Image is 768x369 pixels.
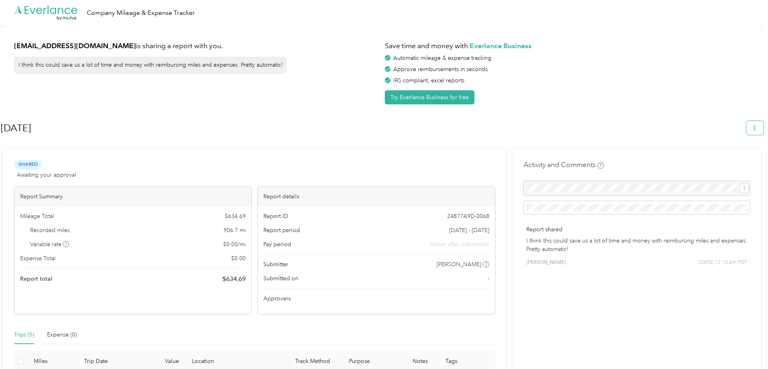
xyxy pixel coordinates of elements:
span: Approvers [263,294,291,303]
span: Submitter [263,260,288,269]
span: $ 634.69 [222,274,246,284]
span: Variable rate [30,240,70,249]
div: Company Mileage & Expense Tracker [87,8,195,18]
strong: [EMAIL_ADDRESS][DOMAIN_NAME] [14,41,136,50]
span: - [488,274,489,283]
span: Recorded miles [30,226,70,234]
div: I think this could save us a lot of time and money with reimbursing miles and expenses. Pretty au... [14,57,287,73]
span: Report period [263,226,300,234]
span: [DATE] 12:10 pm PDT [698,259,747,266]
span: $ 0.00 / mi [223,240,246,249]
span: Mileage Total [20,212,54,220]
span: Report ID [263,212,288,220]
span: Submitted on [263,274,298,283]
span: Shared [14,160,42,169]
div: Expense (0) [47,330,77,339]
span: $ 634.69 [225,212,246,220]
h1: Save time and money with [385,41,750,51]
span: Approve reimbursements in seconds [393,66,488,73]
span: 906.7 mi [224,226,246,234]
span: [PERSON_NAME] [437,260,481,269]
h1: Sep 2025 [1,118,741,138]
div: Report details [258,187,495,206]
p: Report shared [526,225,747,234]
span: Awaiting your approval [17,171,76,179]
span: $ 0.00 [231,254,246,263]
span: 24877A9D-0068 [447,212,489,220]
h1: is sharing a report with you. [14,41,379,51]
span: Report total [20,275,52,283]
h4: Activity and Comments [524,160,604,170]
strong: Everlance Business [470,41,532,50]
p: I think this could save us a lot of time and money with reimbursing miles and expenses. Pretty au... [526,236,747,253]
div: Trips (5) [14,330,34,339]
div: Report Summary [14,187,251,206]
span: [PERSON_NAME] [526,259,566,266]
button: Try Everlance Business for free [385,90,474,104]
span: IRS compliant, excel reports [393,77,464,84]
span: shown after submission [430,240,489,249]
span: Expense Total [20,254,55,263]
span: Pay period [263,240,291,249]
span: Automatic mileage & expense tracking [393,55,491,61]
span: [DATE] - [DATE] [449,226,489,234]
